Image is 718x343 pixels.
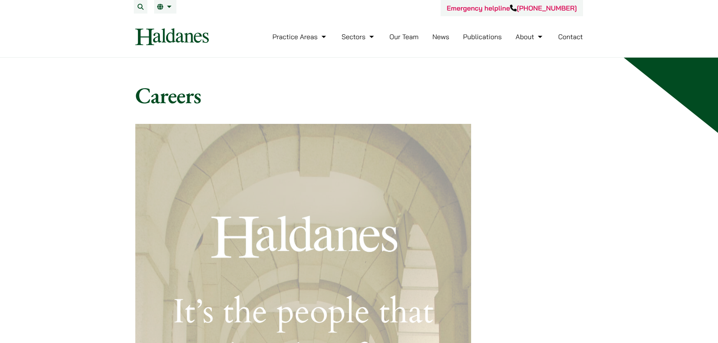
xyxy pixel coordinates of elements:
a: Publications [463,32,502,41]
a: Practice Areas [273,32,328,41]
h1: Careers [135,82,583,109]
a: EN [157,4,173,10]
a: Our Team [389,32,418,41]
a: Sectors [341,32,375,41]
a: Contact [558,32,583,41]
a: About [516,32,544,41]
a: Emergency helpline[PHONE_NUMBER] [447,4,577,12]
img: Logo of Haldanes [135,28,209,45]
a: News [432,32,449,41]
